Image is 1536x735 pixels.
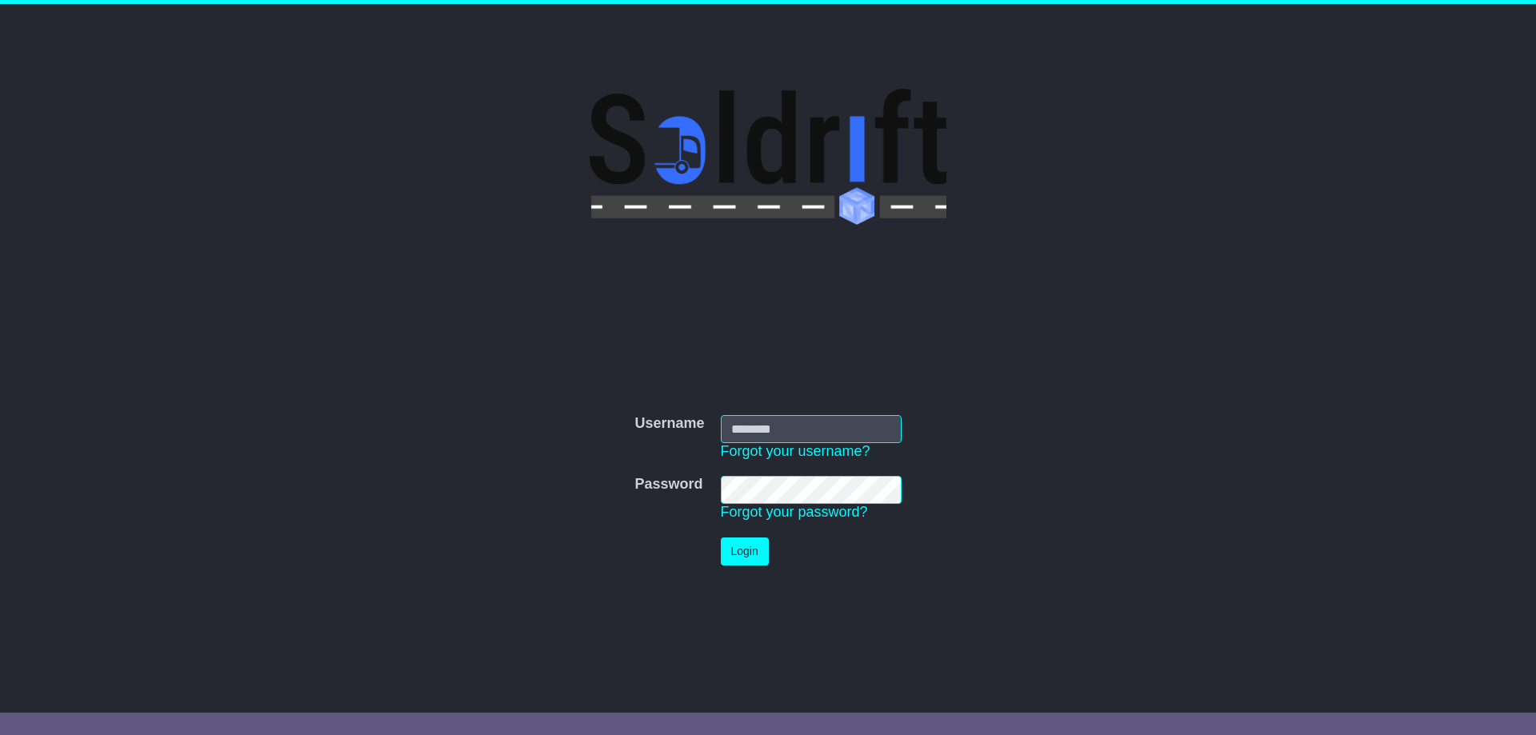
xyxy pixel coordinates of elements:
label: Password [634,476,702,493]
button: Login [721,537,769,565]
a: Forgot your password? [721,504,868,520]
label: Username [634,415,704,433]
a: Forgot your username? [721,443,870,459]
img: Soldrift Pty Ltd [590,89,946,225]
